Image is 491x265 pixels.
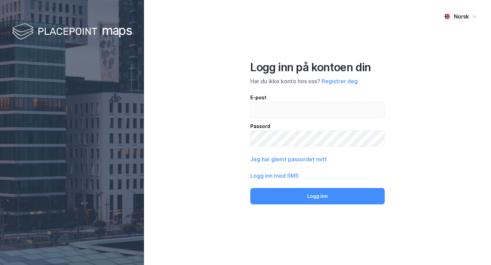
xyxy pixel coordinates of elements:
[454,12,469,21] div: Norsk
[12,22,132,42] img: logo-white.f07954bde2210d2a523dddb988cd2aa7.svg
[250,77,385,85] div: Har du ikke konto hos oss?
[250,155,327,163] button: Jeg har glemt passordet mitt
[457,232,491,265] iframe: Chat Widget
[250,61,385,74] div: Logg inn på kontoen din
[250,172,299,180] button: Logg inn med SMS
[250,122,385,130] div: Passord
[250,93,385,102] div: E-post
[250,188,385,204] button: Logg inn
[322,77,358,85] button: Registrer deg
